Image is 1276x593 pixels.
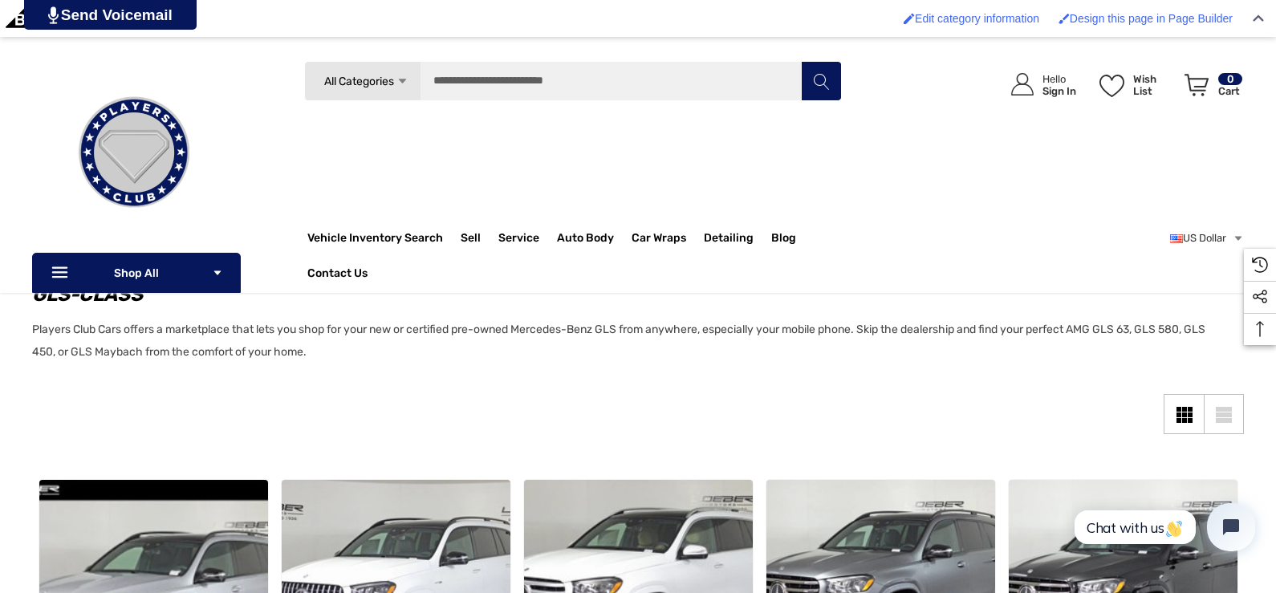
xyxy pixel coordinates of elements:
[396,75,408,87] svg: Icon Arrow Down
[32,319,1228,364] p: Players Club Cars offers a marketplace that lets you shop for your new or certified pre-owned Mer...
[1204,394,1244,434] a: List View
[1218,85,1242,97] p: Cart
[1050,4,1241,33] a: Design this page in Page Builder
[1099,75,1124,97] svg: Wish List
[1042,85,1076,97] p: Sign In
[896,4,1047,33] a: Edit category information
[1252,289,1268,305] svg: Social Media
[1244,321,1276,337] svg: Top
[307,231,443,249] a: Vehicle Inventory Search
[993,57,1084,112] a: Sign in
[324,75,394,88] span: All Categories
[32,253,241,293] p: Shop All
[498,231,539,249] span: Service
[212,267,223,278] svg: Icon Arrow Down
[48,6,59,24] img: PjwhLS0gR2VuZXJhdG9yOiBHcmF2aXQuaW8gLS0+PHN2ZyB4bWxucz0iaHR0cDovL3d3dy53My5vcmcvMjAwMC9zdmciIHhtb...
[1057,489,1269,565] iframe: Tidio Chat
[1185,74,1209,96] svg: Review Your Cart
[1042,73,1076,85] p: Hello
[304,61,421,101] a: All Categories Icon Arrow Down Icon Arrow Up
[1070,12,1233,25] span: Design this page in Page Builder
[498,222,557,254] a: Service
[1177,57,1244,120] a: Cart with 0 items
[1011,73,1034,95] svg: Icon User Account
[704,222,771,254] a: Detailing
[557,231,614,249] span: Auto Body
[1170,222,1244,254] a: USD
[461,222,498,254] a: Sell
[1218,73,1242,85] p: 0
[1164,394,1204,434] a: Grid View
[1092,57,1177,112] a: Wish List Wish List
[461,231,481,249] span: Sell
[1133,73,1176,97] p: Wish List
[557,222,632,254] a: Auto Body
[801,61,841,101] button: Search
[307,266,368,284] a: Contact Us
[704,231,754,249] span: Detailing
[632,231,686,249] span: Car Wraps
[32,280,1228,309] h1: GLS-Class
[771,231,796,249] a: Blog
[50,264,74,282] svg: Icon Line
[54,72,214,233] img: Players Club | Cars For Sale
[1252,257,1268,273] svg: Recently Viewed
[915,12,1039,25] span: Edit category information
[632,222,704,254] a: Car Wraps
